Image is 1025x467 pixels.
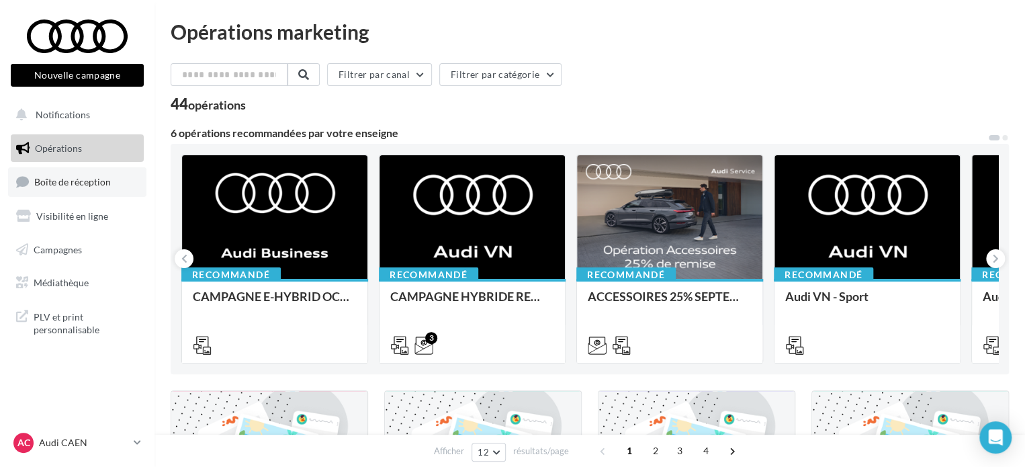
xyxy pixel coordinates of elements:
[425,332,437,344] div: 3
[36,210,108,222] span: Visibilité en ligne
[8,269,146,297] a: Médiathèque
[434,445,464,458] span: Afficher
[11,430,144,456] a: AC Audi CAEN
[979,421,1012,454] div: Open Intercom Messenger
[588,290,752,316] div: ACCESSOIRES 25% SEPTEMBRE - AUDI SERVICE
[171,97,246,112] div: 44
[34,308,138,337] span: PLV et print personnalisable
[171,128,987,138] div: 6 opérations recommandées par votre enseigne
[439,63,562,86] button: Filtrer par catégorie
[478,447,489,458] span: 12
[513,445,569,458] span: résultats/page
[774,267,873,282] div: Recommandé
[34,243,82,255] span: Campagnes
[34,277,89,288] span: Médiathèque
[8,101,141,129] button: Notifications
[785,290,949,316] div: Audi VN - Sport
[39,436,128,450] p: Audi CAEN
[619,440,640,462] span: 1
[171,22,1009,42] div: Opérations marketing
[8,167,146,196] a: Boîte de réception
[390,290,554,316] div: CAMPAGNE HYBRIDE RECHARGEABLE
[34,176,111,187] span: Boîte de réception
[193,290,357,316] div: CAMPAGNE E-HYBRID OCTOBRE B2B
[645,440,666,462] span: 2
[36,109,90,120] span: Notifications
[576,267,676,282] div: Recommandé
[181,267,281,282] div: Recommandé
[8,202,146,230] a: Visibilité en ligne
[695,440,717,462] span: 4
[11,64,144,87] button: Nouvelle campagne
[472,443,506,462] button: 12
[35,142,82,154] span: Opérations
[327,63,432,86] button: Filtrer par canal
[8,302,146,342] a: PLV et print personnalisable
[188,99,246,111] div: opérations
[8,134,146,163] a: Opérations
[17,436,30,450] span: AC
[379,267,478,282] div: Recommandé
[8,236,146,264] a: Campagnes
[669,440,690,462] span: 3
